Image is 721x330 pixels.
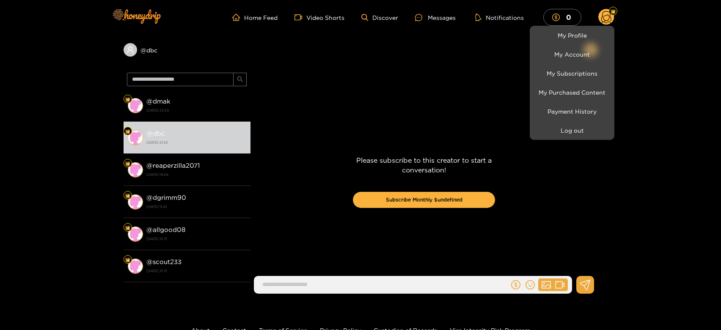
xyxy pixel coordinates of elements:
button: Log out [532,123,612,138]
a: My Purchased Content [532,85,612,100]
a: My Subscriptions [532,66,612,81]
a: Payment History [532,104,612,119]
a: My Account [532,47,612,62]
a: My Profile [532,28,612,43]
